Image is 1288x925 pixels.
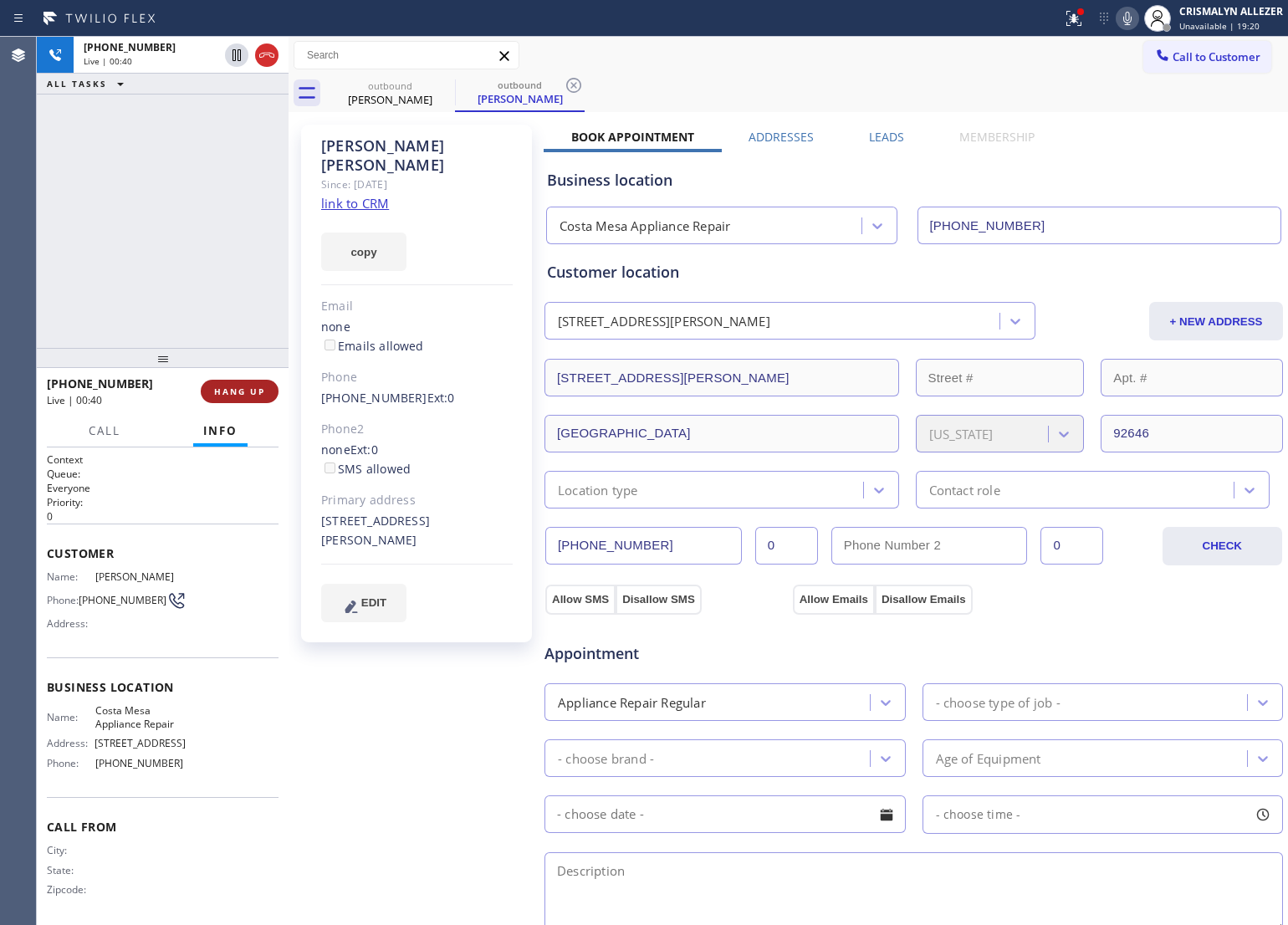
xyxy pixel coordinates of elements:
[1149,302,1283,340] button: + NEW ADDRESS
[47,545,279,561] span: Customer
[1116,7,1139,30] button: Mute
[47,883,95,896] span: Zipcode:
[47,617,95,630] span: Address:
[616,585,702,615] button: Disallow SMS
[571,129,694,145] label: Book Appointment
[321,368,513,387] div: Phone
[361,596,386,609] span: EDIT
[321,420,513,439] div: Phone2
[1101,359,1283,396] input: Apt. #
[321,441,513,479] div: none
[321,136,513,175] div: [PERSON_NAME] [PERSON_NAME]
[427,390,455,406] span: Ext: 0
[327,92,453,107] div: [PERSON_NAME]
[875,585,973,615] button: Disallow Emails
[47,594,79,606] span: Phone:
[321,461,411,477] label: SMS allowed
[558,480,638,499] div: Location type
[95,704,186,730] span: Costa Mesa Appliance Repair
[47,393,102,407] span: Live | 00:40
[79,415,130,447] button: Call
[203,423,238,438] span: Info
[547,169,1280,192] div: Business location
[95,737,186,749] span: [STREET_ADDRESS]
[749,129,814,145] label: Addresses
[793,585,875,615] button: Allow Emails
[321,491,513,510] div: Primary address
[831,527,1028,565] input: Phone Number 2
[47,376,153,391] span: [PHONE_NUMBER]
[544,359,899,396] input: Address
[558,749,654,768] div: - choose brand -
[936,749,1041,768] div: Age of Equipment
[560,217,730,236] div: Costa Mesa Appliance Repair
[1143,41,1271,73] button: Call to Customer
[1173,49,1260,64] span: Call to Customer
[936,692,1061,712] div: - choose type of job -
[327,74,453,112] div: Heather Conrad
[1040,527,1103,565] input: Ext. 2
[255,43,279,67] button: Hang up
[325,340,335,350] input: Emails allowed
[47,844,95,856] span: City:
[350,442,378,457] span: Ext: 0
[327,79,453,92] div: outbound
[47,679,279,695] span: Business location
[869,129,904,145] label: Leads
[321,338,424,354] label: Emails allowed
[47,737,95,749] span: Address:
[47,78,107,89] span: ALL TASKS
[321,390,427,406] a: [PHONE_NUMBER]
[225,43,248,67] button: Hold Customer
[545,527,742,565] input: Phone Number
[917,207,1282,244] input: Phone Number
[321,584,406,622] button: EDIT
[84,40,176,54] span: [PHONE_NUMBER]
[321,297,513,316] div: Email
[544,415,899,452] input: City
[214,386,265,397] span: HANG UP
[558,312,770,331] div: [STREET_ADDRESS][PERSON_NAME]
[755,527,818,565] input: Ext.
[193,415,248,447] button: Info
[936,806,1021,822] span: - choose time -
[47,819,279,835] span: Call From
[544,795,906,833] input: - choose date -
[47,452,279,467] h1: Context
[959,129,1035,145] label: Membership
[1179,4,1283,18] div: CRISMALYN ALLEZER
[47,495,279,509] h2: Priority:
[47,481,279,495] p: Everyone
[929,480,1000,499] div: Contact role
[544,642,789,665] span: Appointment
[916,359,1085,396] input: Street #
[47,509,279,524] p: 0
[47,757,95,769] span: Phone:
[84,55,132,67] span: Live | 00:40
[294,42,519,69] input: Search
[95,757,186,769] span: [PHONE_NUMBER]
[321,233,406,271] button: copy
[321,175,513,194] div: Since: [DATE]
[457,91,583,106] div: [PERSON_NAME]
[79,594,166,606] span: [PHONE_NUMBER]
[547,261,1280,284] div: Customer location
[545,585,616,615] button: Allow SMS
[47,570,95,583] span: Name:
[321,318,513,356] div: none
[47,711,95,723] span: Name:
[1179,20,1260,32] span: Unavailable | 19:20
[201,380,279,403] button: HANG UP
[558,692,706,712] div: Appliance Repair Regular
[321,512,513,550] div: [STREET_ADDRESS][PERSON_NAME]
[47,864,95,876] span: State:
[321,195,389,212] a: link to CRM
[1163,527,1283,565] button: CHECK
[89,423,120,438] span: Call
[37,74,141,94] button: ALL TASKS
[47,467,279,481] h2: Queue:
[457,79,583,91] div: outbound
[95,570,186,583] span: [PERSON_NAME]
[325,462,335,473] input: SMS allowed
[1101,415,1283,452] input: ZIP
